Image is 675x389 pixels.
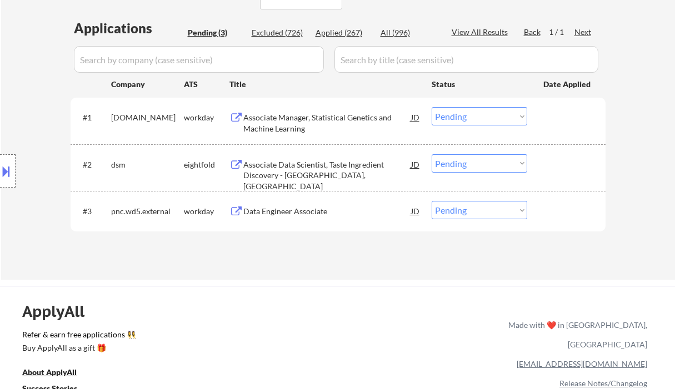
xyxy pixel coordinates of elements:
a: [EMAIL_ADDRESS][DOMAIN_NAME] [517,359,647,368]
div: Date Applied [543,79,592,90]
div: All (996) [381,27,436,38]
div: Status [432,74,527,94]
a: Release Notes/Changelog [559,378,647,388]
div: JD [410,107,421,127]
div: Associate Manager, Statistical Genetics and Machine Learning [243,112,411,134]
div: JD [410,154,421,174]
div: Applications [74,22,184,35]
div: Back [524,27,542,38]
u: About ApplyAll [22,367,77,377]
div: Data Engineer Associate [243,206,411,217]
div: 1 / 1 [549,27,574,38]
div: Associate Data Scientist, Taste Ingredient Discovery - [GEOGRAPHIC_DATA], [GEOGRAPHIC_DATA] [243,159,411,192]
div: Excluded (726) [252,27,307,38]
div: View All Results [452,27,511,38]
div: Next [574,27,592,38]
div: eightfold [184,159,229,170]
div: Applied (267) [316,27,371,38]
div: ApplyAll [22,302,97,321]
a: Buy ApplyAll as a gift 🎁 [22,342,133,356]
div: Buy ApplyAll as a gift 🎁 [22,344,133,352]
div: Made with ❤️ in [GEOGRAPHIC_DATA], [GEOGRAPHIC_DATA] [504,315,647,354]
a: Refer & earn free applications 👯‍♀️ [22,331,276,342]
a: About ApplyAll [22,367,92,381]
div: workday [184,206,229,217]
div: Pending (3) [188,27,243,38]
input: Search by company (case sensitive) [74,46,324,73]
div: ATS [184,79,229,90]
div: workday [184,112,229,123]
div: JD [410,201,421,221]
div: Title [229,79,421,90]
input: Search by title (case sensitive) [334,46,598,73]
